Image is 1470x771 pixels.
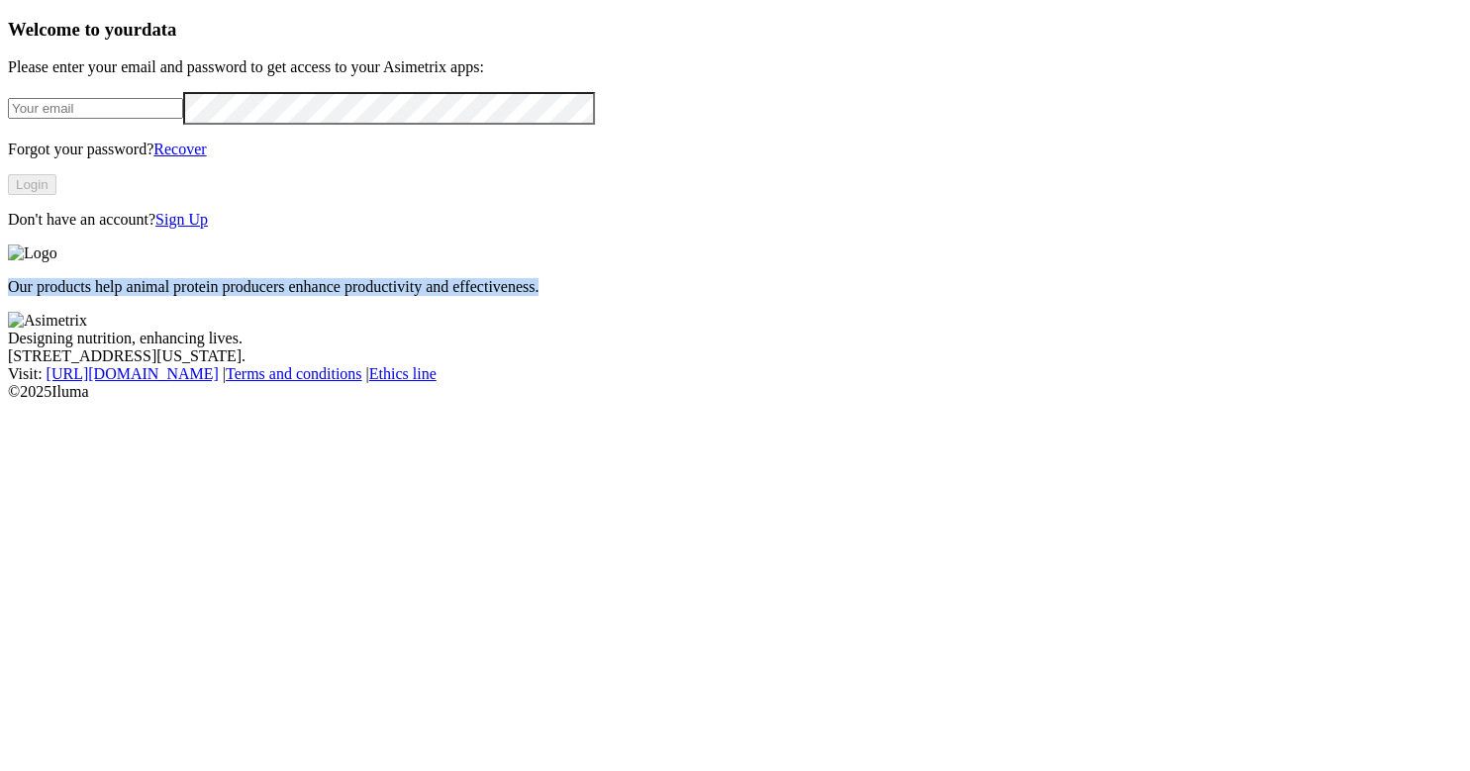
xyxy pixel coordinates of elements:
[8,174,56,195] button: Login
[226,365,362,382] a: Terms and conditions
[8,58,1462,76] p: Please enter your email and password to get access to your Asimetrix apps:
[8,365,1462,383] div: Visit : | |
[8,98,183,119] input: Your email
[8,312,87,330] img: Asimetrix
[47,365,219,382] a: [URL][DOMAIN_NAME]
[8,347,1462,365] div: [STREET_ADDRESS][US_STATE].
[155,211,208,228] a: Sign Up
[8,383,1462,401] div: © 2025 Iluma
[8,330,1462,347] div: Designing nutrition, enhancing lives.
[369,365,437,382] a: Ethics line
[8,278,1462,296] p: Our products help animal protein producers enhance productivity and effectiveness.
[8,19,1462,41] h3: Welcome to your
[153,141,206,157] a: Recover
[8,211,1462,229] p: Don't have an account?
[8,244,57,262] img: Logo
[142,19,176,40] span: data
[8,141,1462,158] p: Forgot your password?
